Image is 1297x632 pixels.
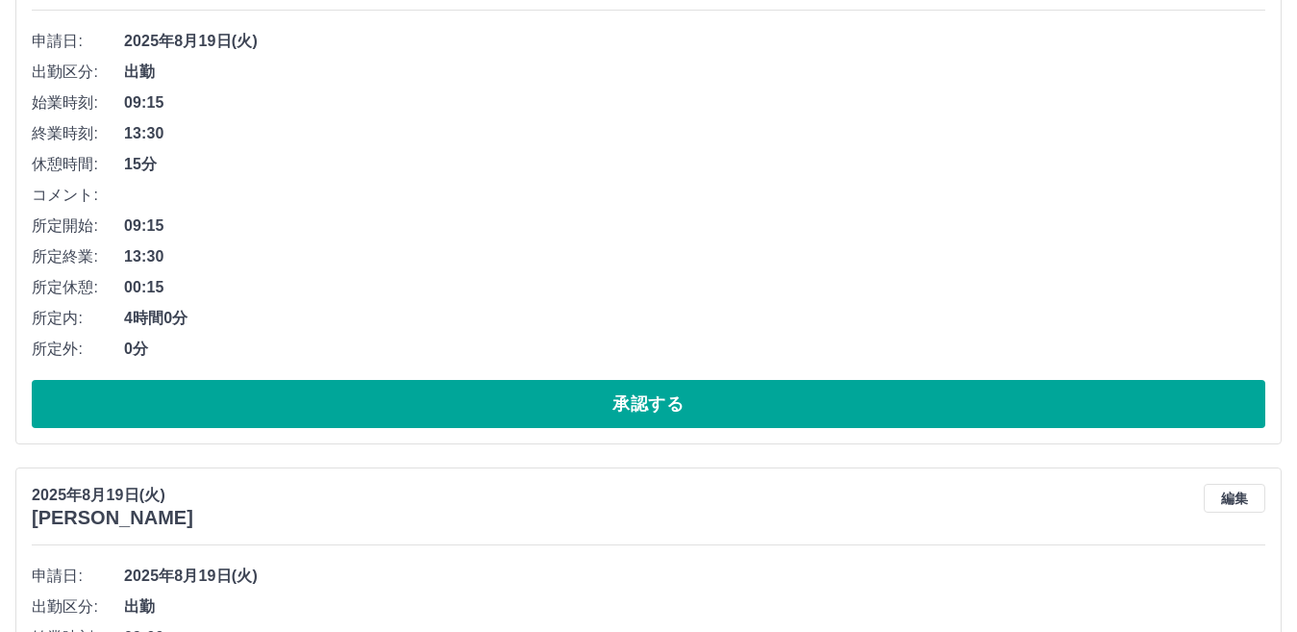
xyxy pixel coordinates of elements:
[32,595,124,619] span: 出勤区分:
[32,484,193,507] p: 2025年8月19日(火)
[32,380,1265,428] button: 承認する
[32,215,124,238] span: 所定開始:
[32,338,124,361] span: 所定外:
[124,91,1265,114] span: 09:15
[124,338,1265,361] span: 0分
[124,61,1265,84] span: 出勤
[32,565,124,588] span: 申請日:
[124,245,1265,268] span: 13:30
[124,30,1265,53] span: 2025年8月19日(火)
[1204,484,1265,513] button: 編集
[32,307,124,330] span: 所定内:
[32,30,124,53] span: 申請日:
[124,153,1265,176] span: 15分
[124,307,1265,330] span: 4時間0分
[124,276,1265,299] span: 00:15
[32,91,124,114] span: 始業時刻:
[124,595,1265,619] span: 出勤
[32,61,124,84] span: 出勤区分:
[32,276,124,299] span: 所定休憩:
[32,153,124,176] span: 休憩時間:
[32,184,124,207] span: コメント:
[32,122,124,145] span: 終業時刻:
[124,215,1265,238] span: 09:15
[32,245,124,268] span: 所定終業:
[124,565,1265,588] span: 2025年8月19日(火)
[32,507,193,529] h3: [PERSON_NAME]
[124,122,1265,145] span: 13:30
